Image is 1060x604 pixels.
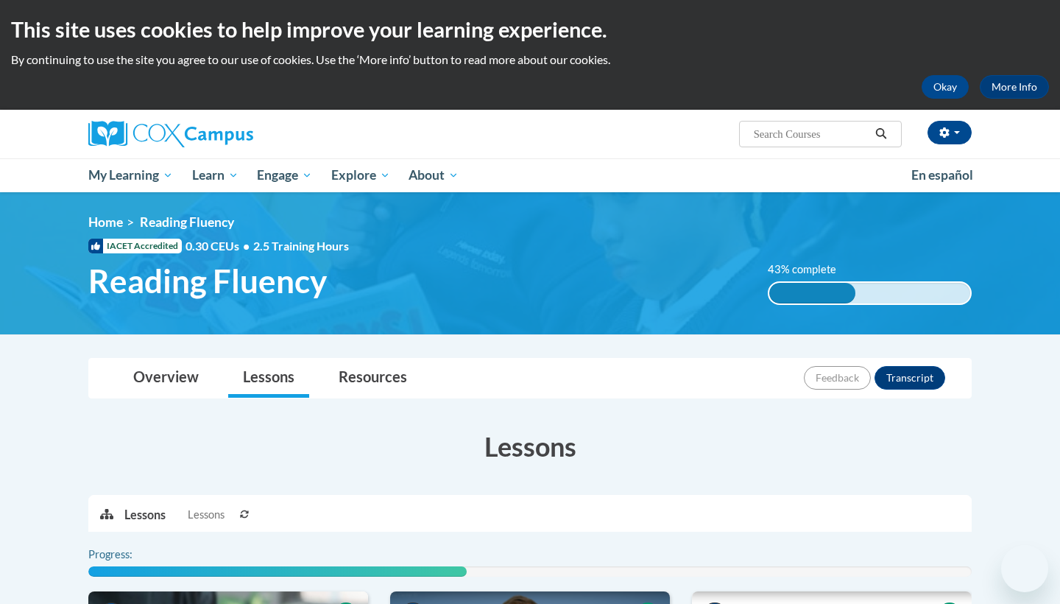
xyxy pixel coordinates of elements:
button: Account Settings [928,121,972,144]
a: Lessons [228,359,309,398]
a: Explore [322,158,400,192]
span: IACET Accredited [88,239,182,253]
div: 43% complete [769,283,856,303]
span: Explore [331,166,390,184]
button: Search [870,125,892,143]
h3: Lessons [88,428,972,465]
a: Cox Campus [88,121,368,147]
span: 2.5 Training Hours [253,239,349,253]
span: Engage [257,166,312,184]
span: About [409,166,459,184]
a: Overview [119,359,213,398]
a: Resources [324,359,422,398]
a: Home [88,214,123,230]
span: Lessons [188,507,225,523]
a: About [400,158,469,192]
input: Search Courses [752,125,870,143]
h2: This site uses cookies to help improve your learning experience. [11,15,1049,44]
a: My Learning [79,158,183,192]
a: En español [902,160,983,191]
a: Learn [183,158,248,192]
p: By continuing to use the site you agree to our use of cookies. Use the ‘More info’ button to read... [11,52,1049,68]
iframe: Button to launch messaging window [1001,545,1048,592]
span: 0.30 CEUs [185,238,253,254]
span: Reading Fluency [140,214,234,230]
button: Feedback [804,366,871,390]
button: Okay [922,75,969,99]
div: Main menu [66,158,994,192]
label: 43% complete [768,261,852,278]
a: More Info [980,75,1049,99]
span: En español [911,167,973,183]
img: Cox Campus [88,121,253,147]
span: My Learning [88,166,173,184]
button: Transcript [875,366,945,390]
span: Reading Fluency [88,261,327,301]
label: Progress: [88,547,173,563]
span: • [243,239,250,253]
span: Learn [192,166,239,184]
a: Engage [247,158,322,192]
p: Lessons [124,507,166,523]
